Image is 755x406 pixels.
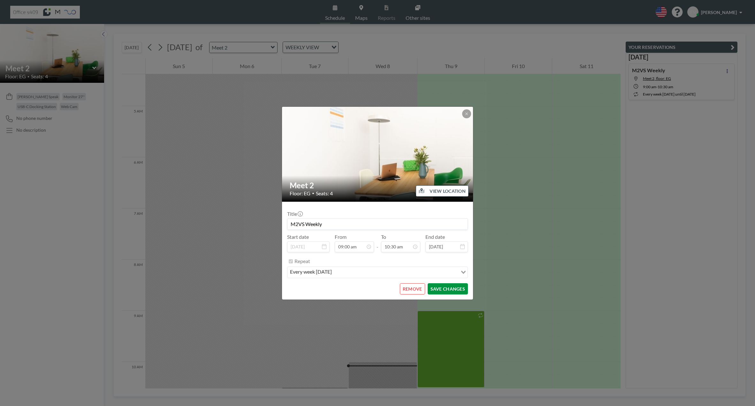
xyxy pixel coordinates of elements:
span: Floor: EG [290,190,310,197]
input: (No title) [287,219,468,230]
button: SAVE CHANGES [428,283,468,294]
div: Search for option [287,267,468,278]
span: Seats: 4 [316,190,333,197]
span: - [377,236,378,250]
label: Start date [287,234,309,240]
label: To [381,234,386,240]
button: REMOVE [400,283,425,294]
label: From [335,234,347,240]
label: Repeat [294,258,310,264]
label: Title [287,211,302,217]
span: • [312,191,314,196]
button: VIEW LOCATION [416,185,469,197]
label: End date [425,234,445,240]
span: every week [DATE] [289,268,333,277]
img: 537.jpg [282,100,474,208]
h2: Meet 2 [290,181,466,190]
input: Search for option [334,268,457,277]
